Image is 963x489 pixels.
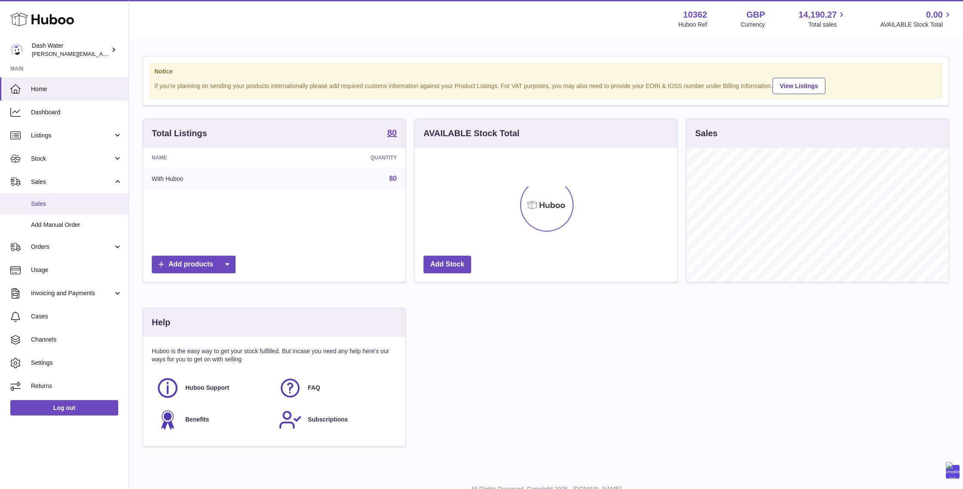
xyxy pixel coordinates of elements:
a: 0.00 AVAILABLE Stock Total [880,9,953,29]
span: Invoicing and Payments [31,289,113,297]
span: Usage [31,266,122,274]
a: 80 [389,175,397,182]
a: 14,190.27 Total sales [798,9,846,29]
h3: AVAILABLE Stock Total [423,128,519,139]
strong: Notice [154,67,938,76]
div: Huboo Ref [678,21,707,29]
span: Dashboard [31,108,122,116]
span: AVAILABLE Stock Total [880,21,953,29]
span: Sales [31,178,113,186]
span: Listings [31,131,113,140]
a: Add products [152,256,236,273]
strong: GBP [746,9,765,21]
strong: 80 [387,128,397,137]
a: FAQ [279,376,393,400]
th: Name [143,148,282,168]
span: Add Manual Order [31,221,122,229]
span: Sales [31,200,122,208]
span: [PERSON_NAME][EMAIL_ADDRESS][DOMAIN_NAME] [32,50,172,57]
span: Cases [31,312,122,321]
div: If you're planning on sending your products internationally please add required customs informati... [154,76,938,94]
td: With Huboo [143,168,282,190]
span: Home [31,85,122,93]
a: Log out [10,400,118,416]
img: james@dash-water.com [10,43,23,56]
th: Quantity [282,148,405,168]
span: 14,190.27 [798,9,837,21]
div: Currency [741,21,765,29]
span: FAQ [308,384,320,392]
strong: 10362 [683,9,707,21]
span: 0.00 [926,9,943,21]
a: Huboo Support [156,376,270,400]
div: Dash Water [32,42,109,58]
span: Settings [31,359,122,367]
h3: Sales [695,128,718,139]
a: Benefits [156,408,270,431]
span: Returns [31,382,122,390]
h3: Total Listings [152,128,207,139]
span: Total sales [808,21,846,29]
span: Stock [31,155,113,163]
span: Channels [31,336,122,344]
a: View Listings [773,78,825,94]
a: Add Stock [423,256,471,273]
a: 80 [387,128,397,139]
span: Subscriptions [308,416,348,424]
p: Huboo is the easy way to get your stock fulfilled. But incase you need any help here's our ways f... [152,347,397,364]
span: Orders [31,243,113,251]
h3: Help [152,317,170,328]
span: Huboo Support [185,384,229,392]
a: Subscriptions [279,408,393,431]
span: Benefits [185,416,209,424]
